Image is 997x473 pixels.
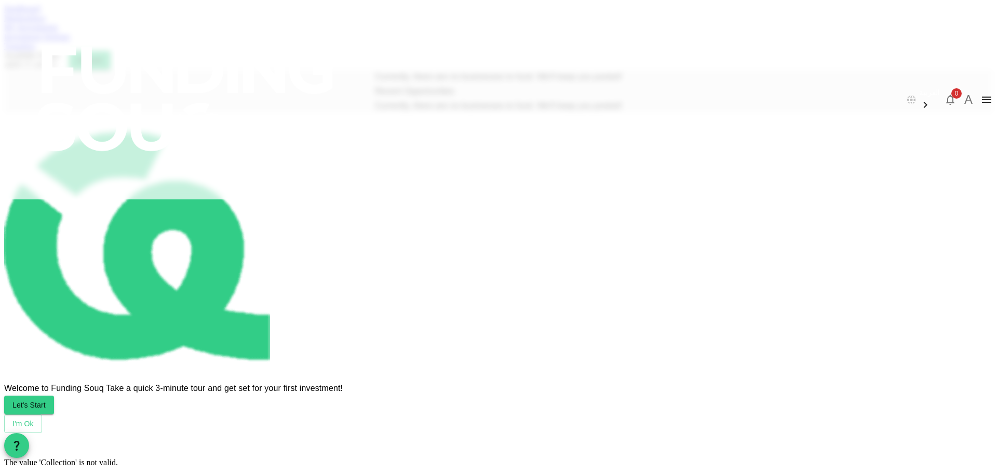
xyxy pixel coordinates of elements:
[4,113,270,379] img: fav-icon
[4,384,104,393] span: Welcome to Funding Souq
[919,88,940,97] span: العربية
[940,89,961,110] button: 0
[4,433,29,458] button: question
[4,414,42,433] button: I'm Ok
[951,88,962,99] span: 0
[4,458,993,467] div: The value 'Collection' is not valid.
[961,92,976,107] button: A
[104,384,343,393] span: Take a quick 3-minute tour and get set for your first investment!
[4,396,54,414] button: Let's Start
